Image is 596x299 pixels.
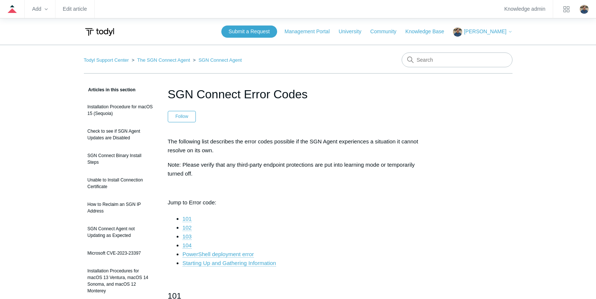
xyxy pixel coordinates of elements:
a: Todyl Support Center [84,57,129,63]
img: Todyl Support Center Help Center home page [84,25,115,39]
a: Knowledge admin [504,7,545,11]
button: [PERSON_NAME] [453,27,512,37]
a: 104 [183,242,192,249]
h1: SGN Connect Error Codes [168,85,429,103]
img: user avatar [580,5,589,14]
zd-hc-trigger: Click your profile icon to open the profile menu [580,5,589,14]
input: Search [402,52,512,67]
a: Installation Procedure for macOS 15 (Sequoia) [84,100,157,120]
a: Knowledge Base [405,28,452,35]
a: SGN Connect Binary Install Steps [84,149,157,169]
a: Starting Up and Gathering Information [183,260,276,266]
button: Follow Article [168,111,196,122]
p: Jump to Error code: [168,198,429,207]
a: Community [370,28,404,35]
a: Microsoft CVE-2023-23397 [84,246,157,260]
a: PowerShell deployment error [183,251,254,258]
a: The SGN Connect Agent [137,57,190,63]
a: SGN Connect Agent not Updating as Expected [84,222,157,242]
p: The following list describes the error codes possible if the SGN Agent experiences a situation it... [168,137,429,155]
li: Todyl Support Center [84,57,130,63]
a: SGN Connect Agent [198,57,242,63]
li: SGN Connect Agent [191,57,242,63]
a: Management Portal [285,28,337,35]
a: 101 [183,215,192,222]
a: 102 [183,224,192,231]
span: Articles in this section [84,87,136,92]
zd-hc-trigger: Add [32,7,48,11]
a: Unable to Install Connection Certificate [84,173,157,194]
li: The SGN Connect Agent [130,57,191,63]
a: 103 [183,233,192,240]
a: Installation Procedures for macOS 13 Ventura, macOS 14 Sonoma, and macOS 12 Monterey [84,264,157,298]
p: Note: Please verify that any third-party endpoint protections are put into learning mode or tempo... [168,160,429,178]
a: Check to see if SGN Agent Updates are Disabled [84,124,157,145]
a: How to Reclaim an SGN IP Address [84,197,157,218]
a: University [338,28,368,35]
span: [PERSON_NAME] [464,28,506,34]
a: Submit a Request [221,26,277,38]
a: Edit article [63,7,87,11]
